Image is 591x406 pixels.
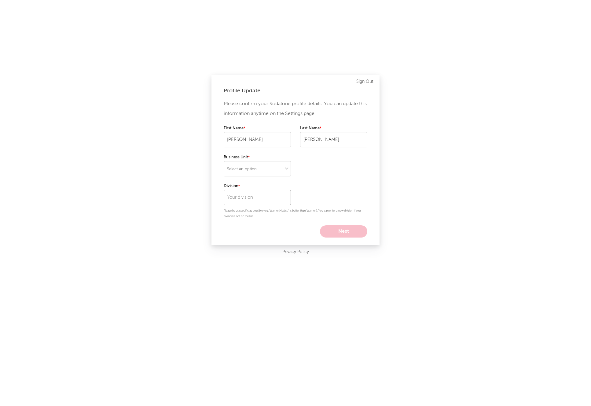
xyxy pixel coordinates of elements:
input: Your division [224,190,291,205]
label: Last Name [300,125,367,132]
label: First Name [224,125,291,132]
button: Next [320,225,367,238]
label: Division [224,183,291,190]
p: Please be as specific as possible (e.g. 'Warner Mexico' is better than 'Warner'). You can enter a... [224,208,367,219]
a: Privacy Policy [282,248,309,256]
input: Your first name [224,132,291,147]
input: Your last name [300,132,367,147]
p: Please confirm your Sodatone profile details. You can update this information anytime on the Sett... [224,99,367,119]
a: Sign Out [356,78,373,85]
div: Profile Update [224,87,367,94]
label: Business Unit [224,154,291,161]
